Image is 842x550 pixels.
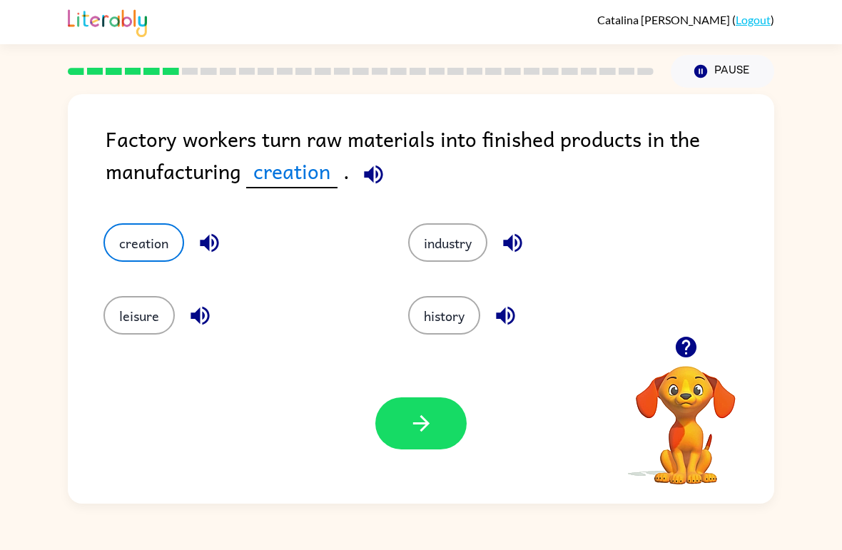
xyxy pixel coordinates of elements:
button: Pause [671,55,774,88]
button: industry [408,223,487,262]
span: creation [246,155,338,188]
span: Catalina [PERSON_NAME] [597,13,732,26]
button: history [408,296,480,335]
img: Literably [68,6,147,37]
div: ( ) [597,13,774,26]
button: creation [103,223,184,262]
video: Your browser must support playing .mp4 files to use Literably. Please try using another browser. [614,344,757,487]
button: leisure [103,296,175,335]
a: Logout [736,13,771,26]
div: Factory workers turn raw materials into finished products in the manufacturing . [106,123,774,195]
